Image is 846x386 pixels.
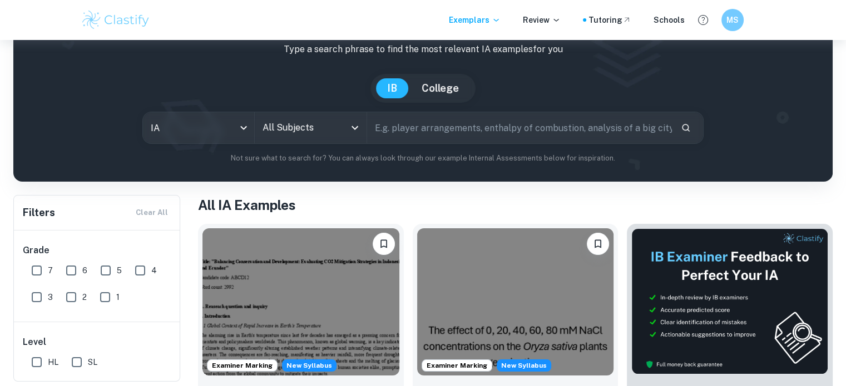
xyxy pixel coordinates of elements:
[116,291,120,303] span: 1
[588,14,631,26] a: Tutoring
[81,9,151,31] img: Clastify logo
[48,356,58,368] span: HL
[82,264,87,277] span: 6
[376,78,408,98] button: IB
[726,14,739,26] h6: MS
[22,43,824,56] p: Type a search phrase to find the most relevant IA examples for you
[367,112,672,143] input: E.g. player arrangements, enthalpy of combustion, analysis of a big city...
[48,291,53,303] span: 3
[631,228,828,374] img: Thumbnail
[282,359,337,372] span: New Syllabus
[207,360,277,370] span: Examiner Marking
[23,244,172,257] h6: Grade
[202,228,399,375] img: ESS IA example thumbnail: To what extent do CO2 emissions contribu
[347,120,363,136] button: Open
[48,264,53,277] span: 7
[676,118,695,137] button: Search
[143,112,254,143] div: IA
[88,356,97,368] span: SL
[373,233,395,255] button: Bookmark
[23,335,172,349] h6: Level
[82,291,87,303] span: 2
[23,205,55,220] h6: Filters
[117,264,122,277] span: 5
[22,153,824,164] p: Not sure what to search for? You can always look through our example Internal Assessments below f...
[449,14,501,26] p: Exemplars
[587,233,609,255] button: Bookmark
[282,359,337,372] div: Starting from the May 2026 session, the ESS IA requirements have changed. We created this exempla...
[654,14,685,26] a: Schools
[694,11,713,29] button: Help and Feedback
[151,264,157,277] span: 4
[721,9,744,31] button: MS
[422,360,492,370] span: Examiner Marking
[523,14,561,26] p: Review
[198,195,833,215] h1: All IA Examples
[497,359,551,372] div: Starting from the May 2026 session, the ESS IA requirements have changed. We created this exempla...
[410,78,470,98] button: College
[497,359,551,372] span: New Syllabus
[417,228,614,375] img: ESS IA example thumbnail: To what extent do diPerent NaCl concentr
